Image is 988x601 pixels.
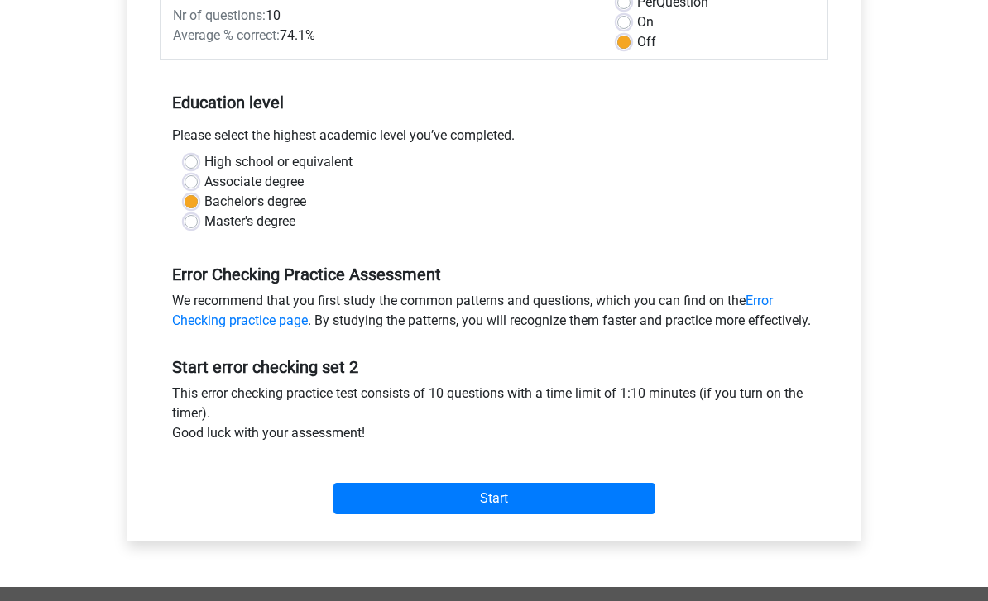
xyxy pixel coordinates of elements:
label: On [637,13,654,33]
label: Bachelor's degree [204,193,306,212]
span: Average % correct: [173,28,280,44]
div: 10 [161,7,605,26]
h5: Education level [172,87,816,120]
span: Nr of questions: [173,8,266,24]
div: 74.1% [161,26,605,46]
label: Off [637,33,656,53]
h5: Start error checking set 2 [172,358,816,378]
div: We recommend that you first study the common patterns and questions, which you can find on the . ... [160,292,828,338]
h5: Error Checking Practice Assessment [172,265,816,285]
label: Associate degree [204,173,304,193]
label: Master's degree [204,212,295,232]
label: High school or equivalent [204,153,353,173]
div: This error checking practice test consists of 10 questions with a time limit of 1:10 minutes (if ... [160,384,828,451]
input: Start [333,484,655,515]
div: Please select the highest academic level you’ve completed. [160,126,828,153]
